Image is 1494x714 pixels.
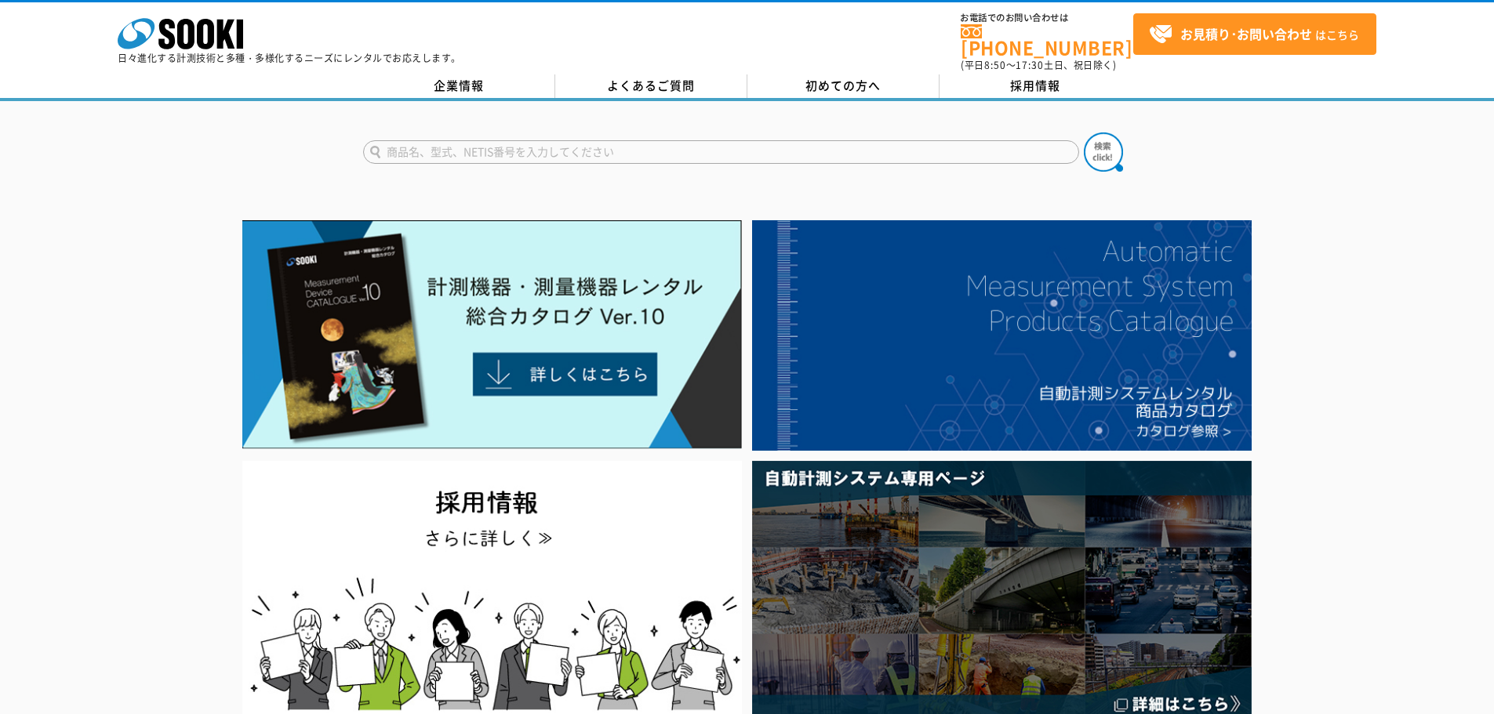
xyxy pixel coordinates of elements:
[242,220,742,449] img: Catalog Ver10
[961,13,1133,23] span: お電話でのお問い合わせは
[961,58,1116,72] span: (平日 ～ 土日、祝日除く)
[1149,23,1359,46] span: はこちら
[363,140,1079,164] input: 商品名、型式、NETIS番号を入力してください
[118,53,461,63] p: 日々進化する計測技術と多種・多様化するニーズにレンタルでお応えします。
[555,74,747,98] a: よくあるご質問
[1084,132,1123,172] img: btn_search.png
[752,220,1252,451] img: 自動計測システムカタログ
[363,74,555,98] a: 企業情報
[984,58,1006,72] span: 8:50
[961,24,1133,56] a: [PHONE_NUMBER]
[940,74,1132,98] a: 採用情報
[747,74,940,98] a: 初めての方へ
[1016,58,1044,72] span: 17:30
[1133,13,1376,55] a: お見積り･お問い合わせはこちら
[805,77,881,94] span: 初めての方へ
[1180,24,1312,43] strong: お見積り･お問い合わせ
